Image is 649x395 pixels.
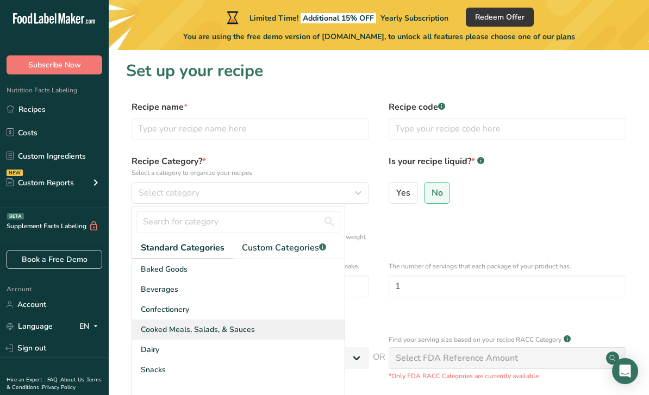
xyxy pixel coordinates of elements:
span: Redeem Offer [475,11,525,23]
span: Subscribe Now [28,59,81,71]
input: Type your recipe name here [132,118,369,140]
div: NEW [7,170,23,176]
p: Select a category to organize your recipes [132,168,369,178]
div: Custom Reports [7,177,74,189]
a: Hire an Expert . [7,376,45,384]
span: Dairy [141,344,159,355]
div: EN [79,320,102,333]
button: Select category [132,182,369,204]
span: Standard Categories [141,241,224,254]
span: Custom Categories [242,241,326,254]
span: Additional 15% OFF [301,13,376,23]
a: About Us . [60,376,86,384]
div: Open Intercom Messenger [612,358,638,384]
label: Is your recipe liquid? [389,155,626,178]
label: Recipe Category? [132,155,369,178]
input: Search for category [136,211,340,233]
span: Select category [139,186,199,199]
a: Terms & Conditions . [7,376,102,391]
p: *Only FDA RACC Categories are currently available [389,371,626,381]
span: plans [556,32,575,42]
span: Beverages [141,284,178,295]
button: Redeem Offer [466,8,534,27]
span: Yearly Subscription [380,13,448,23]
span: OR [373,350,385,381]
a: Book a Free Demo [7,250,102,269]
div: Select FDA Reference Amount [396,352,518,365]
input: Type your recipe code here [389,118,626,140]
h1: Set up your recipe [126,59,632,83]
span: Yes [396,187,410,198]
button: Subscribe Now [7,55,102,74]
label: Recipe name [132,101,369,114]
span: Confectionery [141,304,189,315]
a: Language [7,317,53,336]
span: Snacks [141,364,166,375]
div: BETA [7,213,24,220]
span: You are using the free demo version of [DOMAIN_NAME], to unlock all features please choose one of... [183,31,575,42]
div: Limited Time! [224,11,448,24]
label: Recipe code [389,101,626,114]
a: Privacy Policy [42,384,76,391]
span: Baked Goods [141,264,188,275]
a: FAQ . [47,376,60,384]
span: Cooked Meals, Salads, & Sauces [141,324,255,335]
span: No [432,187,443,198]
p: Find your serving size based on your recipe RACC Category [389,335,561,344]
p: The number of servings that each package of your product has. [389,261,626,271]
